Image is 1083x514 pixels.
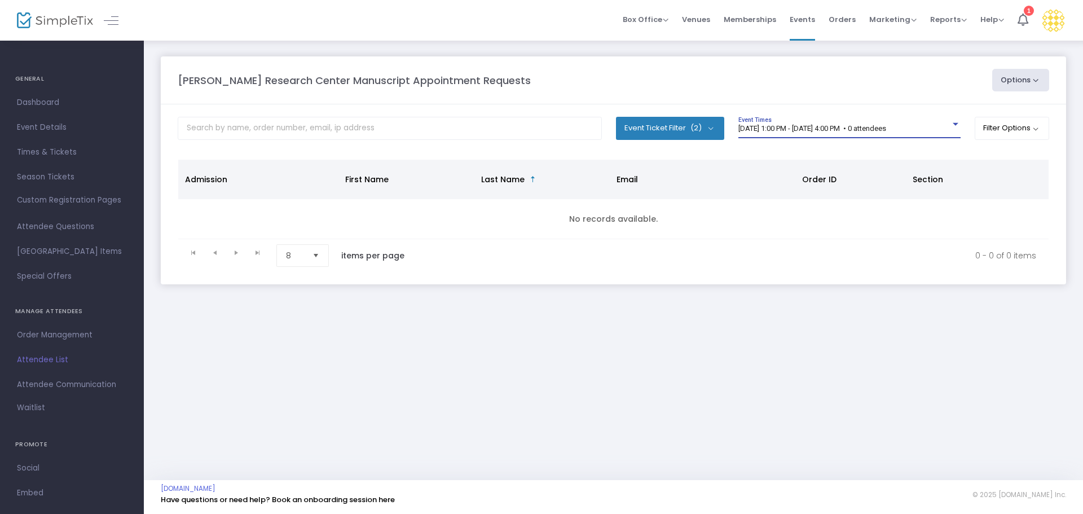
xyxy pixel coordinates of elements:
m-panel-title: [PERSON_NAME] Research Center Manuscript Appointment Requests [178,73,531,88]
h4: GENERAL [15,68,129,90]
span: Help [980,14,1004,25]
h4: MANAGE ATTENDEES [15,300,129,323]
kendo-pager-info: 0 - 0 of 0 items [428,244,1036,267]
span: [GEOGRAPHIC_DATA] Items [17,244,127,259]
span: Section [913,174,943,185]
a: [DOMAIN_NAME] [161,484,215,493]
input: Search by name, order number, email, ip address [178,117,602,140]
span: Events [790,5,815,34]
span: Order Management [17,328,127,342]
span: Reports [930,14,967,25]
span: Orders [829,5,856,34]
span: First Name [345,174,389,185]
span: Memberships [724,5,776,34]
span: Attendee List [17,353,127,367]
span: Marketing [869,14,917,25]
span: [DATE] 1:00 PM - [DATE] 4:00 PM • 0 attendees [738,124,886,133]
span: Special Offers [17,269,127,284]
button: Select [308,245,324,266]
span: Attendee Communication [17,377,127,392]
label: items per page [341,250,404,261]
td: No records available. [178,199,1049,239]
span: 8 [286,250,303,261]
span: Last Name [481,174,525,185]
button: Options [992,69,1050,91]
span: Social [17,461,127,476]
div: 1 [1024,6,1034,16]
span: Season Tickets [17,170,127,184]
a: Have questions or need help? Book an onboarding session here [161,494,395,505]
span: Sortable [529,175,538,184]
span: Waitlist [17,402,45,414]
span: Venues [682,5,710,34]
button: Event Ticket Filter(2) [616,117,724,139]
span: (2) [690,124,702,133]
span: Dashboard [17,95,127,110]
h4: PROMOTE [15,433,129,456]
button: Filter Options [975,117,1050,139]
span: Attendee Questions [17,219,127,234]
span: Event Details [17,120,127,135]
span: © 2025 [DOMAIN_NAME] Inc. [972,490,1066,499]
span: Box Office [623,14,668,25]
span: Embed [17,486,127,500]
span: Admission [185,174,227,185]
span: Email [617,174,638,185]
span: Order ID [802,174,837,185]
span: Times & Tickets [17,145,127,160]
div: Data table [178,160,1049,239]
span: Custom Registration Pages [17,195,121,206]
